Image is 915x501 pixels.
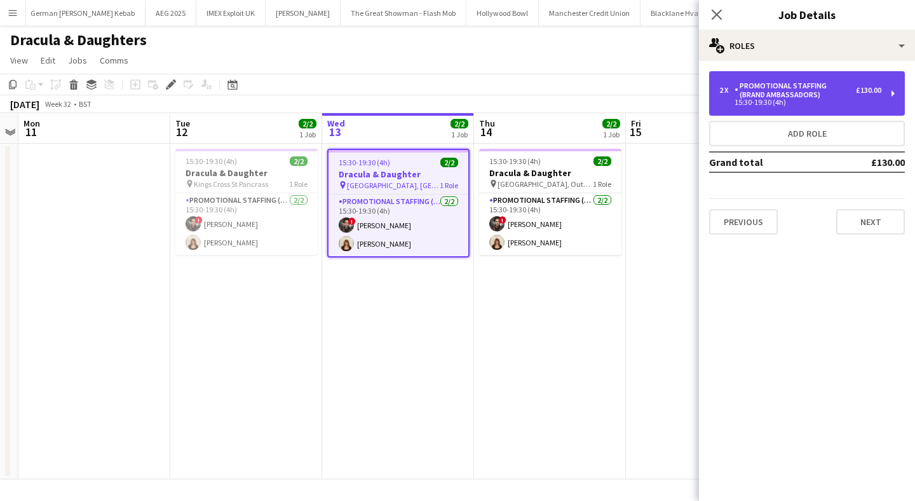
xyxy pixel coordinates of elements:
[339,158,390,167] span: 15:30-19:30 (4h)
[602,119,620,128] span: 2/2
[329,195,468,256] app-card-role: Promotional Staffing (Brand Ambassadors)2/215:30-19:30 (4h)![PERSON_NAME][PERSON_NAME]
[451,130,468,139] div: 1 Job
[699,6,915,23] h3: Job Details
[629,125,641,139] span: 15
[719,86,735,95] div: 2 x
[325,125,345,139] span: 13
[603,130,620,139] div: 1 Job
[290,156,308,166] span: 2/2
[327,149,470,257] app-job-card: 15:30-19:30 (4h)2/2Dracula & Daughter [GEOGRAPHIC_DATA], [GEOGRAPHIC_DATA]1 RolePromotional Staff...
[479,193,621,255] app-card-role: Promotional Staffing (Brand Ambassadors)2/215:30-19:30 (4h)![PERSON_NAME][PERSON_NAME]
[498,179,593,189] span: [GEOGRAPHIC_DATA], Outside Near the bridge
[631,118,641,129] span: Fri
[146,1,196,25] button: AEG 2025
[829,152,905,172] td: £130.00
[20,1,146,25] button: German [PERSON_NAME] Kebab
[709,209,778,235] button: Previous
[41,55,55,66] span: Edit
[719,99,881,106] div: 15:30-19:30 (4h)
[299,119,316,128] span: 2/2
[175,167,318,179] h3: Dracula & Daughter
[709,121,905,146] button: Add role
[477,125,495,139] span: 14
[489,156,541,166] span: 15:30-19:30 (4h)
[709,152,829,172] td: Grand total
[36,52,60,69] a: Edit
[499,216,506,224] span: !
[63,52,92,69] a: Jobs
[79,99,91,109] div: BST
[10,31,147,50] h1: Dracula & Daughters
[42,99,74,109] span: Week 32
[10,98,39,111] div: [DATE]
[22,125,40,139] span: 11
[289,179,308,189] span: 1 Role
[348,217,356,225] span: !
[173,125,190,139] span: 12
[640,1,714,25] button: Blacklane Hvan
[186,156,237,166] span: 15:30-19:30 (4h)
[539,1,640,25] button: Manchester Credit Union
[347,181,440,190] span: [GEOGRAPHIC_DATA], [GEOGRAPHIC_DATA]
[593,156,611,166] span: 2/2
[95,52,133,69] a: Comms
[440,181,458,190] span: 1 Role
[194,179,268,189] span: Kings Cross St Pancrass
[24,118,40,129] span: Mon
[195,216,203,224] span: !
[479,118,495,129] span: Thu
[440,158,458,167] span: 2/2
[479,149,621,255] app-job-card: 15:30-19:30 (4h)2/2Dracula & Daughter [GEOGRAPHIC_DATA], Outside Near the bridge1 RolePromotional...
[100,55,128,66] span: Comms
[266,1,341,25] button: [PERSON_NAME]
[699,31,915,61] div: Roles
[196,1,266,25] button: IMEX Exploit UK
[68,55,87,66] span: Jobs
[593,179,611,189] span: 1 Role
[856,86,881,95] div: £130.00
[479,167,621,179] h3: Dracula & Daughter
[836,209,905,235] button: Next
[466,1,539,25] button: Hollywood Bowl
[735,81,856,99] div: Promotional Staffing (Brand Ambassadors)
[327,118,345,129] span: Wed
[451,119,468,128] span: 2/2
[175,193,318,255] app-card-role: Promotional Staffing (Brand Ambassadors)2/215:30-19:30 (4h)![PERSON_NAME][PERSON_NAME]
[10,55,28,66] span: View
[175,118,190,129] span: Tue
[299,130,316,139] div: 1 Job
[341,1,466,25] button: The Great Showman - Flash Mob
[5,52,33,69] a: View
[329,168,468,180] h3: Dracula & Daughter
[175,149,318,255] app-job-card: 15:30-19:30 (4h)2/2Dracula & Daughter Kings Cross St Pancrass1 RolePromotional Staffing (Brand Am...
